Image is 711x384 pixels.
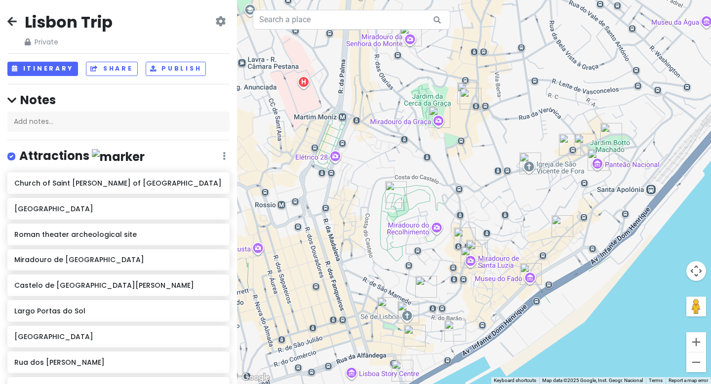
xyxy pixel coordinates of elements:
div: Largo da Graça [460,88,481,110]
input: Search a place [253,10,450,30]
div: Fado Museum [520,263,542,285]
h6: Miradouro de [GEOGRAPHIC_DATA] [14,255,222,264]
div: Rua dos Arameiros [392,360,413,382]
button: Share [86,62,137,76]
h6: Largo Portas do Sol [14,307,222,315]
img: marker [92,149,145,164]
h6: Castelo de [GEOGRAPHIC_DATA][PERSON_NAME] [14,281,222,290]
div: Largo Portas do Sol [454,228,475,249]
div: Add notes... [7,112,230,132]
h6: Church of Saint [PERSON_NAME] of [GEOGRAPHIC_DATA] [14,179,222,188]
div: Lisbon Cathedral [397,302,419,323]
div: Miradouro de Santa Luzia [461,246,482,268]
button: Zoom out [686,352,706,372]
h6: [GEOGRAPHIC_DATA] [14,332,222,341]
div: Arco de Jesus [444,320,466,342]
button: Zoom in [686,332,706,352]
a: Open this area in Google Maps (opens a new window) [239,371,272,384]
div: Campo de Santa Clara [574,134,596,155]
div: Roman theater archeological site [415,276,437,298]
img: Google [239,371,272,384]
div: National Pantheon [588,149,609,171]
div: Miradouro da Senhora do Monte [400,25,422,46]
div: Botto Machado Garden [600,123,622,145]
span: Map data ©2025 Google, Inst. Geogr. Nacional [542,378,643,383]
button: Keyboard shortcuts [494,377,536,384]
div: Castelo de São Jorge [385,181,407,203]
a: Terms [649,378,663,383]
div: Miradouro da Graça [429,106,450,128]
button: Publish [146,62,206,76]
button: Itinerary [7,62,78,76]
h2: Lisbon Trip [25,12,113,33]
div: Church of Saint Anthony of Lisbon [377,297,399,319]
h4: Attractions [19,148,145,164]
h6: Rua dos [PERSON_NAME] [14,358,222,367]
h6: [GEOGRAPHIC_DATA] [14,204,222,213]
button: Map camera controls [686,261,706,281]
div: Casa dos Bicos / José Saramago Foundation [404,325,426,346]
a: Report a map error [669,378,708,383]
span: Private [25,37,113,47]
div: Tabernita [559,134,581,155]
div: Church of St. Vincent de Fora [519,153,541,174]
div: Miradouro das Portas do Sol [466,240,488,262]
button: Drag Pegman onto the map to open Street View [686,297,706,316]
div: Rua dos Remédios [552,215,573,237]
h4: Notes [7,92,230,108]
h6: Roman theater archeological site [14,230,222,239]
div: Convento da Graça [457,82,479,104]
